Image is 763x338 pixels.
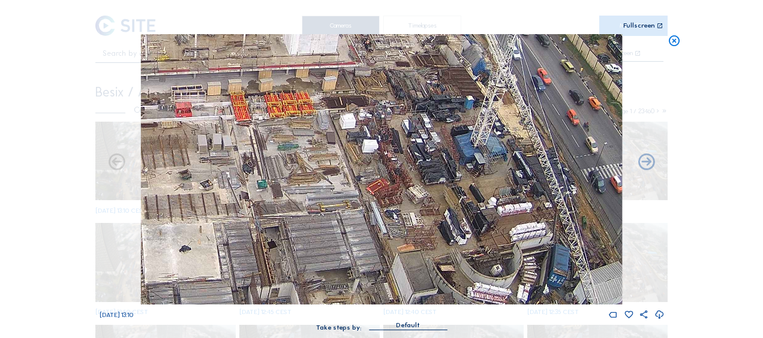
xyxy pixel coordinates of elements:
[636,153,656,173] i: Back
[107,153,127,173] i: Forward
[316,324,362,331] div: Take steps by:
[100,311,133,319] span: [DATE] 13:10
[623,22,655,29] div: Fullscreen
[141,34,622,304] img: Image
[396,320,420,331] div: Default
[369,320,447,330] div: Default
